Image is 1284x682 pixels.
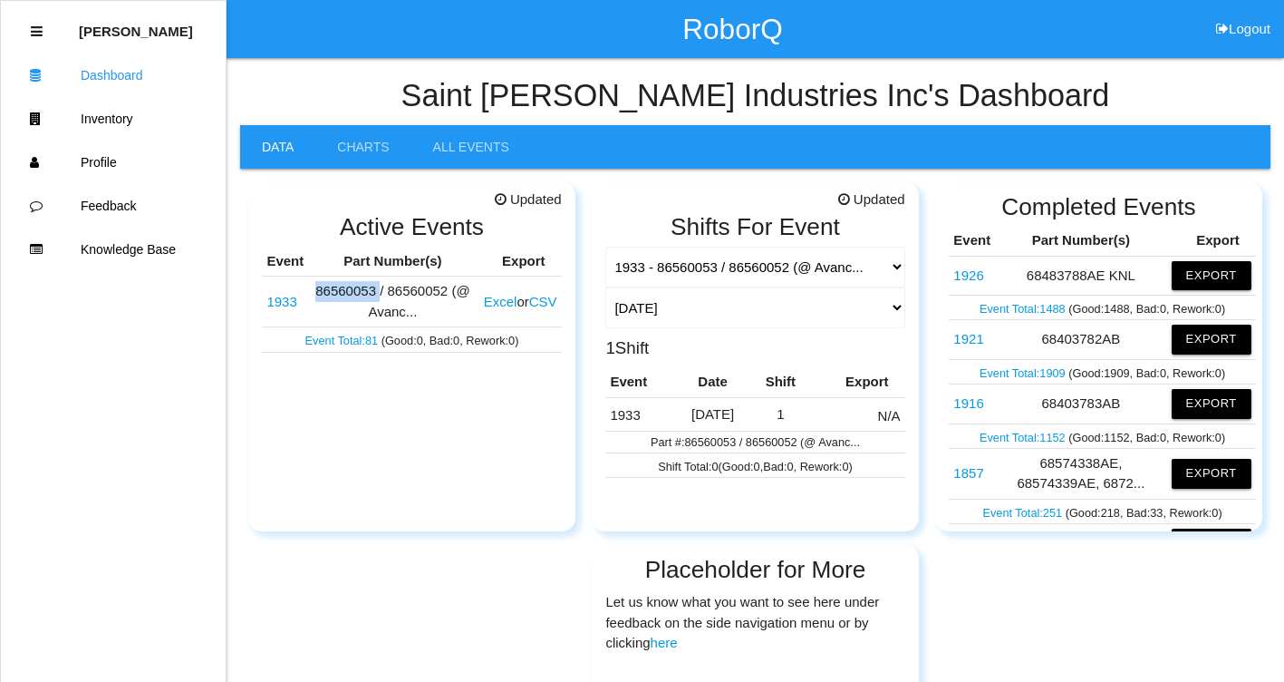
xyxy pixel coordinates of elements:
[1172,261,1251,290] button: Export
[79,10,193,39] p: Mehtab Bandesha
[949,320,995,359] td: 68403782AB
[605,335,649,357] h3: 1 Shift
[478,247,562,277] th: Export
[266,329,556,349] p: (Good: 0 , Bad: 0 , Rework: 0 )
[484,294,517,309] button: Excel
[605,397,674,431] td: 86560053 / 86560052 (@ Avancez Hazel Park)
[953,502,1250,521] p: (Good: 218 , Bad: 33 , Rework: 0 )
[815,403,901,426] p: N/A
[1,141,226,184] a: Profile
[1172,389,1251,418] button: Export
[605,432,904,453] td: Part #: 86560053 / 86560052 (@ Avanc...
[949,385,995,424] td: 68403783AB
[949,524,995,563] td: 68574339AD
[980,366,1068,380] a: Event Total:1909
[953,465,983,481] a: 1857
[1,228,226,271] a: Knowledge Base
[240,125,315,169] a: Data
[262,214,561,240] h2: Active Events
[240,79,1270,113] h4: Saint [PERSON_NAME] Industries Inc 's Dashboard
[529,294,557,309] button: CSV
[674,397,751,431] td: [DATE]
[949,448,995,499] td: 68574338AE, 68574339AE, 68727340AA, 68727341AA
[982,506,1065,520] a: Event Total:251
[995,448,1166,499] td: 68574338AE, 68574339AE, 6872...
[1172,325,1251,354] button: Export
[495,190,562,210] span: Updated
[1,54,226,97] a: Dashboard
[605,214,904,240] h2: Shifts For Event
[953,362,1250,382] p: (Good: 1909 , Bad: 0 , Rework: 0 )
[1167,226,1256,256] th: Export
[674,367,751,397] th: Date
[995,256,1166,295] td: 68483788AE KNL
[31,10,43,54] div: Close
[995,320,1166,359] td: 68403782AB
[1,97,226,141] a: Inventory
[651,635,678,650] a: here
[605,589,904,653] p: Let us know what you want to see here under feedback on the side navigation menu or by clicking
[266,294,296,309] a: 1933
[949,226,995,256] th: Event
[980,431,1068,444] a: Event Total:1152
[949,194,1248,220] h2: Completed Events
[262,277,308,327] td: 86560053 / 86560052 (@ Avancez Hazel Park)
[810,367,905,397] th: Export
[308,247,477,277] th: Part Number(s)
[995,524,1166,563] td: 68574339AD
[1172,459,1251,488] button: Export
[610,455,900,475] p: Shift Total: 0 ( Good : 0 , Bad : 0 , Rework: 0 )
[953,331,983,346] a: 1921
[953,268,983,283] a: 1926
[482,292,557,313] div: or
[315,125,410,169] a: Charts
[262,247,308,277] th: Event
[411,125,531,169] a: All Events
[995,226,1166,256] th: Part Number(s)
[953,297,1250,317] p: (Good: 1488 , Bad: 0 , Rework: 0 )
[980,302,1068,316] a: Event Total:1488
[838,190,905,210] span: Updated
[308,277,477,327] td: 86560053 / 86560052 (@ Avanc...
[751,367,809,397] th: Shift
[1172,529,1251,558] button: Export
[949,256,995,295] td: 68483788AE KNL
[605,367,674,397] th: Event
[751,397,809,431] td: 1
[953,426,1250,446] p: (Good: 1152 , Bad: 0 , Rework: 0 )
[305,334,381,347] a: Event Total:81
[1,184,226,228] a: Feedback
[953,395,983,411] a: 1916
[605,557,904,583] h2: Placeholder for More
[995,385,1166,424] td: 68403783AB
